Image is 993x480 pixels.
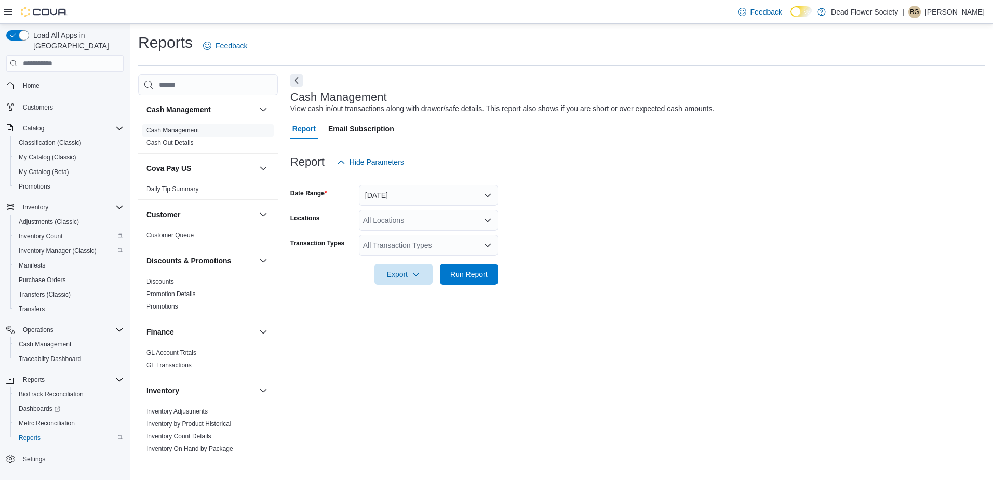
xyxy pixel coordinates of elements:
[146,163,255,174] button: Cova Pay US
[146,277,174,286] span: Discounts
[19,122,124,135] span: Catalog
[19,324,58,336] button: Operations
[290,239,344,247] label: Transaction Types
[10,215,128,229] button: Adjustments (Classic)
[19,247,97,255] span: Inventory Manager (Classic)
[146,126,199,135] span: Cash Management
[359,185,498,206] button: [DATE]
[146,302,178,311] span: Promotions
[146,139,194,147] span: Cash Out Details
[908,6,921,18] div: Brittany Garrett
[21,7,68,17] img: Cova
[19,101,57,114] a: Customers
[257,384,270,397] button: Inventory
[290,103,715,114] div: View cash in/out transactions along with drawer/safe details. This report also shows if you are s...
[10,387,128,402] button: BioTrack Reconciliation
[146,385,255,396] button: Inventory
[19,405,60,413] span: Dashboards
[23,203,48,211] span: Inventory
[146,349,196,356] a: GL Account Totals
[290,91,387,103] h3: Cash Management
[750,7,782,17] span: Feedback
[15,230,124,243] span: Inventory Count
[216,41,247,51] span: Feedback
[19,434,41,442] span: Reports
[146,163,191,174] h3: Cova Pay US
[10,244,128,258] button: Inventory Manager (Classic)
[15,303,49,315] a: Transfers
[23,103,53,112] span: Customers
[19,390,84,398] span: BioTrack Reconciliation
[15,151,124,164] span: My Catalog (Classic)
[138,275,278,317] div: Discounts & Promotions
[146,327,255,337] button: Finance
[146,432,211,441] span: Inventory Count Details
[138,229,278,246] div: Customer
[2,78,128,93] button: Home
[10,136,128,150] button: Classification (Classic)
[146,232,194,239] a: Customer Queue
[15,216,124,228] span: Adjustments (Classic)
[15,388,88,401] a: BioTrack Reconciliation
[15,353,85,365] a: Traceabilty Dashboard
[138,124,278,153] div: Cash Management
[831,6,898,18] p: Dead Flower Society
[15,417,124,430] span: Metrc Reconciliation
[19,453,49,465] a: Settings
[910,6,919,18] span: BG
[146,209,180,220] h3: Customer
[374,264,433,285] button: Export
[146,209,255,220] button: Customer
[10,402,128,416] a: Dashboards
[15,403,64,415] a: Dashboards
[29,30,124,51] span: Load All Apps in [GEOGRAPHIC_DATA]
[23,376,45,384] span: Reports
[23,455,45,463] span: Settings
[257,162,270,175] button: Cova Pay US
[19,232,63,241] span: Inventory Count
[257,326,270,338] button: Finance
[23,82,39,90] span: Home
[902,6,904,18] p: |
[15,303,124,315] span: Transfers
[15,338,124,351] span: Cash Management
[19,261,45,270] span: Manifests
[19,168,69,176] span: My Catalog (Beta)
[790,6,812,17] input: Dark Mode
[15,180,55,193] a: Promotions
[10,273,128,287] button: Purchase Orders
[734,2,786,22] a: Feedback
[925,6,985,18] p: [PERSON_NAME]
[19,182,50,191] span: Promotions
[19,340,71,349] span: Cash Management
[15,388,124,401] span: BioTrack Reconciliation
[15,151,80,164] a: My Catalog (Classic)
[15,338,75,351] a: Cash Management
[19,290,71,299] span: Transfers (Classic)
[19,374,49,386] button: Reports
[146,185,199,193] a: Daily Tip Summary
[290,189,327,197] label: Date Range
[15,166,124,178] span: My Catalog (Beta)
[15,274,70,286] a: Purchase Orders
[23,124,44,132] span: Catalog
[138,346,278,376] div: Finance
[19,79,44,92] a: Home
[19,201,124,214] span: Inventory
[146,104,255,115] button: Cash Management
[328,118,394,139] span: Email Subscription
[10,179,128,194] button: Promotions
[138,32,193,53] h1: Reports
[19,79,124,92] span: Home
[19,276,66,284] span: Purchase Orders
[146,278,174,285] a: Discounts
[257,255,270,267] button: Discounts & Promotions
[19,100,124,113] span: Customers
[15,259,49,272] a: Manifests
[146,127,199,134] a: Cash Management
[290,214,320,222] label: Locations
[15,137,124,149] span: Classification (Classic)
[484,216,492,224] button: Open list of options
[15,216,83,228] a: Adjustments (Classic)
[146,349,196,357] span: GL Account Totals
